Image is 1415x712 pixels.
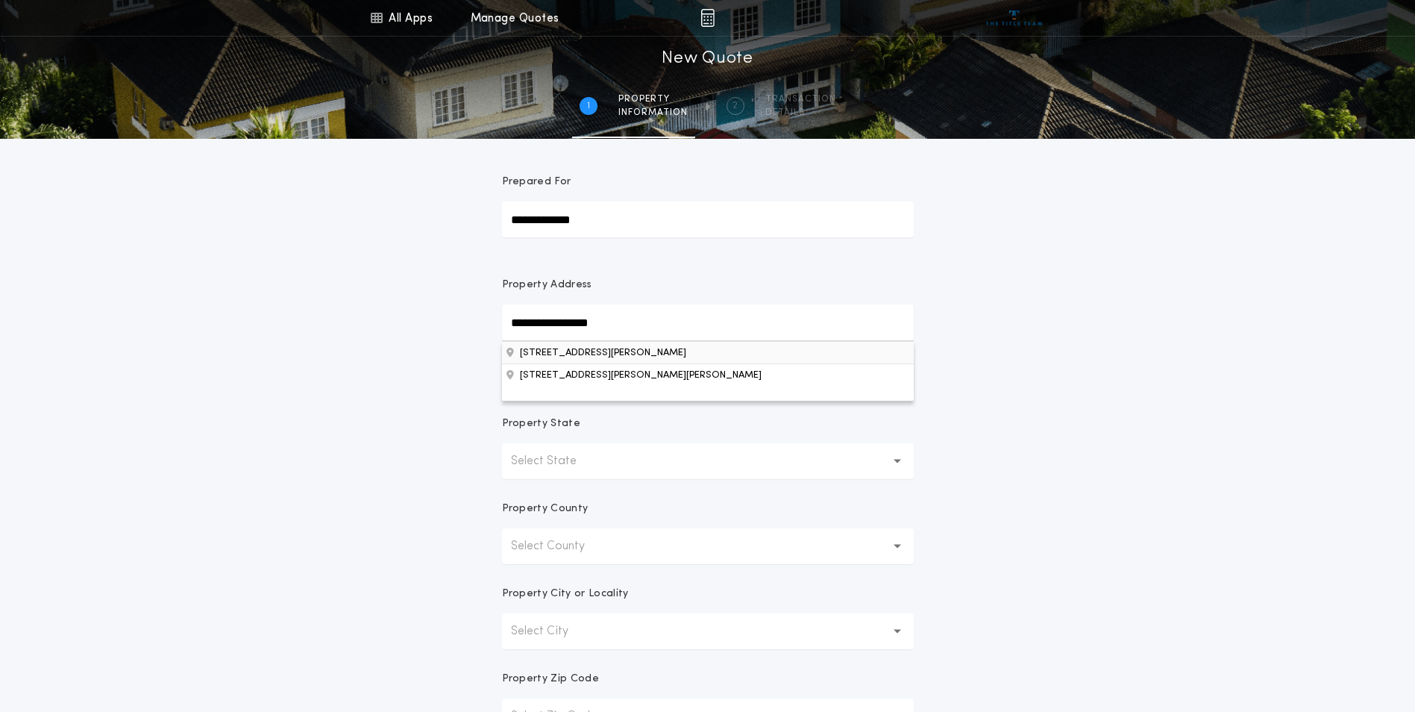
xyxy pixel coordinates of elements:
h1: New Quote [662,47,753,71]
span: Property [618,93,688,105]
img: vs-icon [986,10,1042,25]
h2: 1 [587,100,590,112]
img: img [700,9,715,27]
h2: 2 [732,100,738,112]
input: Prepared For [502,202,914,237]
button: Select State [502,443,914,479]
p: Select State [511,452,600,470]
p: Prepared For [502,175,571,190]
p: Property County [502,502,589,516]
span: Transaction [765,93,836,105]
button: Property Address[STREET_ADDRESS][PERSON_NAME][PERSON_NAME] [502,341,914,363]
button: Property Address[STREET_ADDRESS][PERSON_NAME] [502,363,914,386]
span: information [618,107,688,119]
button: Select County [502,528,914,564]
p: Property City or Locality [502,587,629,602]
button: Select City [502,613,914,649]
p: Property Address [502,278,914,293]
p: Select City [511,622,592,640]
span: details [765,107,836,119]
p: Property Zip Code [502,672,599,687]
p: Select County [511,537,609,555]
p: Property State [502,416,580,431]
